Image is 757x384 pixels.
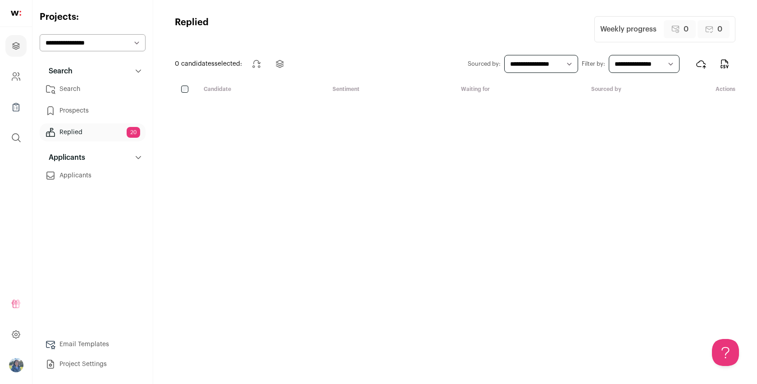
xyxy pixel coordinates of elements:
[196,86,325,94] div: Candidate
[175,16,209,42] h1: Replied
[40,62,146,80] button: Search
[9,358,23,372] img: 19952896-medium_jpg
[40,123,146,141] a: Replied20
[127,127,140,138] span: 20
[175,61,214,67] span: 0 candidates
[582,60,605,68] label: Filter by:
[454,86,584,94] div: Waiting for
[584,86,716,94] div: Sourced by
[175,59,242,68] span: selected:
[40,149,146,167] button: Applicants
[716,86,735,94] div: Actions
[600,24,657,35] div: Weekly progress
[714,53,735,75] button: Export to CSV
[5,35,27,57] a: Projects
[325,86,454,94] div: Sentiment
[690,53,712,75] button: Export to ATS
[5,96,27,118] a: Company Lists
[40,167,146,185] a: Applicants
[5,66,27,87] a: Company and ATS Settings
[684,24,689,35] span: 0
[43,152,85,163] p: Applicants
[40,102,146,120] a: Prospects
[717,24,722,35] span: 0
[712,339,739,366] iframe: Help Scout Beacon - Open
[40,11,146,23] h2: Projects:
[43,66,73,77] p: Search
[9,358,23,372] button: Open dropdown
[468,60,501,68] label: Sourced by:
[40,335,146,353] a: Email Templates
[40,355,146,373] a: Project Settings
[11,11,21,16] img: wellfound-shorthand-0d5821cbd27db2630d0214b213865d53afaa358527fdda9d0ea32b1df1b89c2c.svg
[40,80,146,98] a: Search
